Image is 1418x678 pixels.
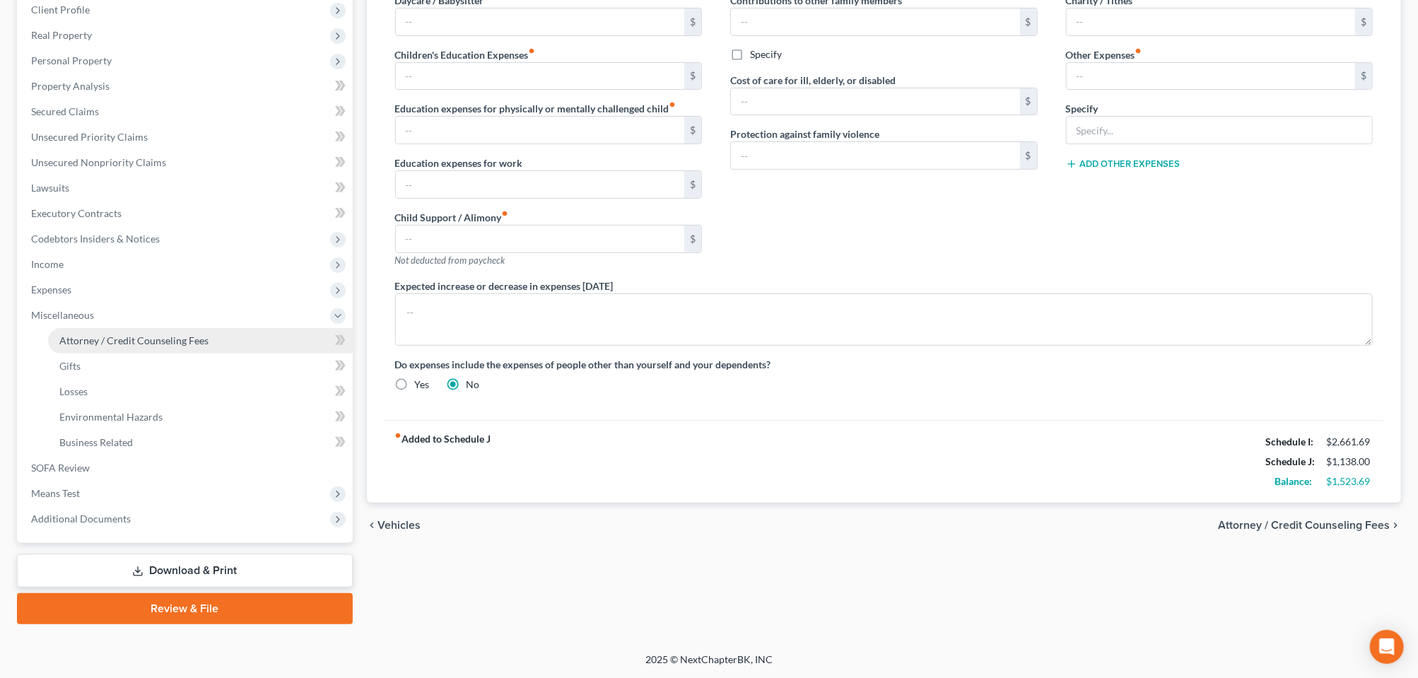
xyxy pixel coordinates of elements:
label: Education expenses for physically or mentally challenged child [395,101,676,116]
strong: Schedule I: [1265,436,1313,448]
div: $ [1020,142,1037,169]
button: Attorney / Credit Counseling Fees chevron_right [1218,520,1401,531]
strong: Balance: [1275,475,1312,487]
div: $ [684,8,701,35]
label: Do expenses include the expenses of people other than yourself and your dependents? [395,357,1373,372]
span: Losses [59,385,88,397]
a: Review & File [17,593,353,624]
input: -- [396,63,685,90]
span: Income [31,258,64,270]
span: Attorney / Credit Counseling Fees [1218,520,1390,531]
span: Unsecured Priority Claims [31,131,148,143]
span: Not deducted from paycheck [395,255,505,266]
label: Children's Education Expenses [395,47,536,62]
label: No [467,378,480,392]
span: Gifts [59,360,81,372]
span: Unsecured Nonpriority Claims [31,156,166,168]
label: Cost of care for ill, elderly, or disabled [730,73,896,88]
a: Unsecured Nonpriority Claims [20,150,353,175]
label: Expected increase or decrease in expenses [DATE] [395,279,614,293]
span: Vehicles [378,520,421,531]
span: Lawsuits [31,182,69,194]
div: $2,661.69 [1326,435,1373,449]
span: Personal Property [31,54,112,66]
span: Secured Claims [31,105,99,117]
a: Environmental Hazards [48,404,353,430]
span: Environmental Hazards [59,411,163,423]
span: Miscellaneous [31,309,94,321]
i: fiber_manual_record [395,432,402,439]
a: Property Analysis [20,74,353,99]
div: $1,523.69 [1326,474,1373,489]
i: chevron_right [1390,520,1401,531]
label: Specify [1066,101,1098,116]
div: Open Intercom Messenger [1370,630,1404,664]
span: Means Test [31,487,80,499]
label: Protection against family violence [730,127,879,141]
div: $ [1020,88,1037,115]
div: $ [684,226,701,252]
input: -- [1067,63,1356,90]
i: fiber_manual_record [1135,47,1142,54]
i: fiber_manual_record [502,210,509,217]
input: Specify... [1067,117,1373,144]
div: $ [1355,8,1372,35]
a: Executory Contracts [20,201,353,226]
a: SOFA Review [20,455,353,481]
div: $ [1355,63,1372,90]
div: $ [684,117,701,144]
span: Real Property [31,29,92,41]
input: -- [396,171,685,198]
label: Child Support / Alimony [395,210,509,225]
span: Codebtors Insiders & Notices [31,233,160,245]
span: SOFA Review [31,462,90,474]
input: -- [396,226,685,252]
span: Business Related [59,436,133,448]
div: $1,138.00 [1326,455,1373,469]
div: $ [684,171,701,198]
span: Additional Documents [31,513,131,525]
i: fiber_manual_record [669,101,676,108]
span: Client Profile [31,4,90,16]
a: Download & Print [17,554,353,588]
label: Yes [415,378,430,392]
input: -- [396,117,685,144]
strong: Schedule J: [1265,455,1315,467]
span: Expenses [31,284,71,296]
input: -- [731,8,1020,35]
button: Add Other Expenses [1066,158,1180,170]
strong: Added to Schedule J [395,432,491,491]
div: 2025 © NextChapterBK, INC [306,653,1112,678]
input: -- [731,88,1020,115]
label: Other Expenses [1066,47,1142,62]
input: -- [731,142,1020,169]
a: Lawsuits [20,175,353,201]
input: -- [1067,8,1356,35]
a: Secured Claims [20,99,353,124]
a: Attorney / Credit Counseling Fees [48,328,353,353]
a: Business Related [48,430,353,455]
span: Executory Contracts [31,207,122,219]
i: fiber_manual_record [529,47,536,54]
label: Education expenses for work [395,156,523,170]
i: chevron_left [367,520,378,531]
label: Specify [750,47,782,62]
span: Attorney / Credit Counseling Fees [59,334,209,346]
input: -- [396,8,685,35]
a: Losses [48,379,353,404]
span: Property Analysis [31,80,110,92]
button: chevron_left Vehicles [367,520,421,531]
a: Gifts [48,353,353,379]
div: $ [684,63,701,90]
a: Unsecured Priority Claims [20,124,353,150]
div: $ [1020,8,1037,35]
